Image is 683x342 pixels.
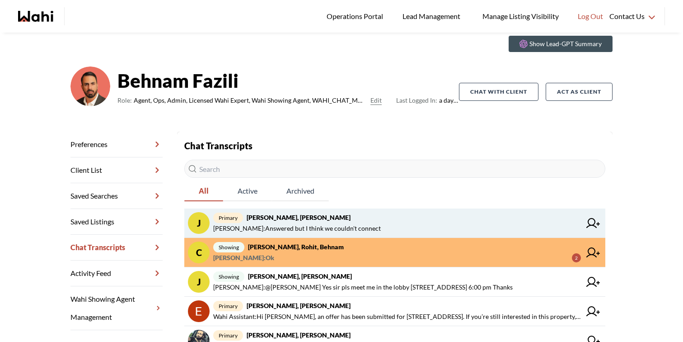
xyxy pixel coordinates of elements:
[213,271,244,282] span: showing
[70,209,163,235] a: Saved Listings
[213,282,513,293] span: [PERSON_NAME] : @[PERSON_NAME] Yes sir pls meet me in the lobby [STREET_ADDRESS] 6:00 pm Thanks
[134,95,367,106] span: Agent, Ops, Admin, Licensed Wahi Expert, Wahi Showing Agent, WAHI_CHAT_MODERATOR
[529,39,602,48] p: Show Lead-GPT Summary
[247,302,351,309] strong: [PERSON_NAME], [PERSON_NAME]
[223,181,272,200] span: Active
[184,140,253,151] strong: Chat Transcripts
[327,10,386,22] span: Operations Portal
[213,213,243,223] span: primary
[213,252,274,263] span: [PERSON_NAME] : Ok
[272,181,329,201] button: Archived
[396,96,437,104] span: Last Logged In:
[213,330,243,341] span: primary
[70,235,163,261] a: Chat Transcripts
[184,238,605,267] a: Cshowing[PERSON_NAME], Rohit, Behnam[PERSON_NAME]:Ok2
[70,157,163,183] a: Client List
[117,67,459,94] strong: Behnam Fazili
[188,212,210,234] div: J
[184,267,605,297] a: Jshowing[PERSON_NAME], [PERSON_NAME][PERSON_NAME]:@[PERSON_NAME] Yes sir pls meet me in the lobby...
[70,286,163,330] a: Wahi Showing Agent Management
[223,181,272,201] button: Active
[396,95,459,106] span: a day ago
[480,10,561,22] span: Manage Listing Visibility
[459,83,538,101] button: Chat with client
[572,253,581,262] div: 2
[213,311,581,322] span: Wahi Assistant : Hi [PERSON_NAME], an offer has been submitted for [STREET_ADDRESS]. If you’re st...
[213,301,243,311] span: primary
[546,83,613,101] button: Act as Client
[247,331,351,339] strong: [PERSON_NAME], [PERSON_NAME]
[70,66,110,106] img: cf9ae410c976398e.png
[184,209,605,238] a: Jprimary[PERSON_NAME], [PERSON_NAME][PERSON_NAME]:Answered but I think we couldn't connect
[70,183,163,209] a: Saved Searches
[184,181,223,201] button: All
[188,300,210,322] img: chat avatar
[402,10,463,22] span: Lead Management
[184,297,605,326] a: primary[PERSON_NAME], [PERSON_NAME]Wahi Assistant:Hi [PERSON_NAME], an offer has been submitted f...
[272,181,329,200] span: Archived
[509,36,613,52] button: Show Lead-GPT Summary
[184,160,605,178] input: Search
[247,214,351,221] strong: [PERSON_NAME], [PERSON_NAME]
[70,261,163,286] a: Activity Feed
[70,132,163,157] a: Preferences
[370,95,382,106] button: Edit
[184,181,223,200] span: All
[213,242,244,252] span: showing
[188,271,210,293] div: J
[213,223,381,234] span: [PERSON_NAME] : Answered but I think we couldn't connect
[188,242,210,263] div: C
[248,243,344,251] strong: [PERSON_NAME], Rohit, Behnam
[18,11,53,22] a: Wahi homepage
[117,95,132,106] span: Role:
[578,10,603,22] span: Log Out
[248,272,352,280] strong: [PERSON_NAME], [PERSON_NAME]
